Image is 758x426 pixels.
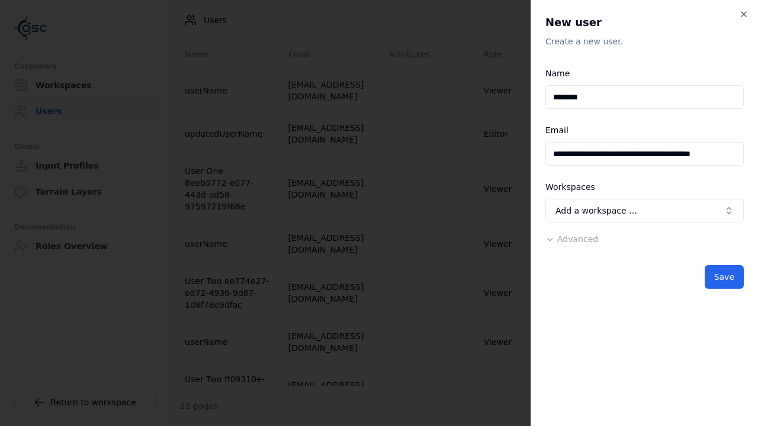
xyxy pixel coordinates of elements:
[545,233,598,245] button: Advanced
[545,125,568,135] label: Email
[705,265,744,289] button: Save
[545,14,744,31] h2: New user
[545,69,570,78] label: Name
[555,205,637,217] span: Add a workspace …
[545,35,744,47] p: Create a new user.
[557,234,598,244] span: Advanced
[545,182,595,192] label: Workspaces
